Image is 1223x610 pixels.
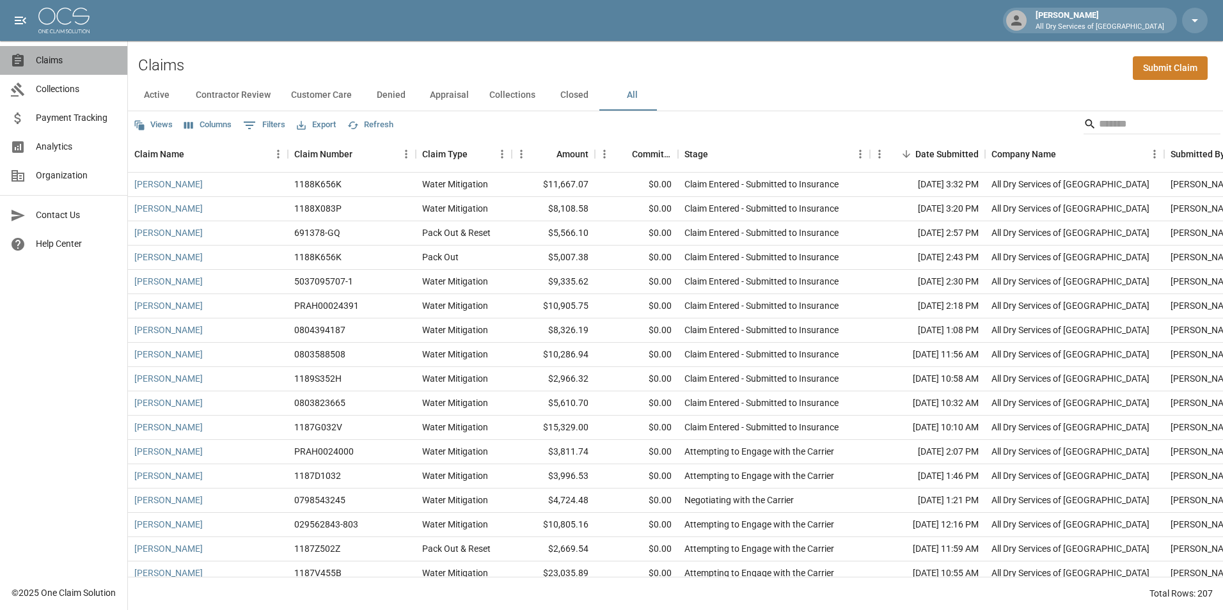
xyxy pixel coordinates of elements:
[684,136,708,172] div: Stage
[678,136,870,172] div: Stage
[184,145,202,163] button: Sort
[991,372,1149,385] div: All Dry Services of Atlanta
[134,324,203,336] a: [PERSON_NAME]
[36,140,117,153] span: Analytics
[422,396,488,409] div: Water Mitigation
[595,416,678,440] div: $0.00
[1084,114,1220,137] div: Search
[539,145,556,163] button: Sort
[512,391,595,416] div: $5,610.70
[1149,587,1213,600] div: Total Rows: 207
[134,251,203,263] a: [PERSON_NAME]
[422,542,491,555] div: Pack Out & Reset
[128,136,288,172] div: Claim Name
[479,80,546,111] button: Collections
[416,136,512,172] div: Claim Type
[8,8,33,33] button: open drawer
[36,54,117,67] span: Claims
[422,202,488,215] div: Water Mitigation
[595,136,678,172] div: Committed Amount
[134,445,203,458] a: [PERSON_NAME]
[1036,22,1164,33] p: All Dry Services of [GEOGRAPHIC_DATA]
[870,513,985,537] div: [DATE] 12:16 PM
[595,246,678,270] div: $0.00
[684,567,834,579] div: Attempting to Engage with the Carrier
[422,226,491,239] div: Pack Out & Reset
[422,469,488,482] div: Water Mitigation
[397,145,416,164] button: Menu
[684,421,839,434] div: Claim Entered - Submitted to Insurance
[991,518,1149,531] div: All Dry Services of Atlanta
[269,145,288,164] button: Menu
[294,226,340,239] div: 691378-GQ
[512,343,595,367] div: $10,286.94
[512,513,595,537] div: $10,805.16
[281,80,362,111] button: Customer Care
[134,202,203,215] a: [PERSON_NAME]
[870,440,985,464] div: [DATE] 2:07 PM
[684,275,839,288] div: Claim Entered - Submitted to Insurance
[422,299,488,312] div: Water Mitigation
[36,111,117,125] span: Payment Tracking
[595,294,678,318] div: $0.00
[294,421,342,434] div: 1187G032V
[422,494,488,506] div: Water Mitigation
[512,416,595,440] div: $15,329.00
[991,136,1056,172] div: Company Name
[294,324,345,336] div: 0804394187
[870,246,985,270] div: [DATE] 2:43 PM
[422,178,488,191] div: Water Mitigation
[546,80,603,111] button: Closed
[134,542,203,555] a: [PERSON_NAME]
[991,178,1149,191] div: All Dry Services of Atlanta
[294,396,345,409] div: 0803823665
[870,489,985,513] div: [DATE] 1:21 PM
[12,586,116,599] div: © 2025 One Claim Solution
[684,445,834,458] div: Attempting to Engage with the Carrier
[991,226,1149,239] div: All Dry Services of Atlanta
[870,197,985,221] div: [DATE] 3:20 PM
[294,567,342,579] div: 1187V455B
[134,372,203,385] a: [PERSON_NAME]
[870,367,985,391] div: [DATE] 10:58 AM
[181,115,235,135] button: Select columns
[420,80,479,111] button: Appraisal
[870,136,985,172] div: Date Submitted
[134,469,203,482] a: [PERSON_NAME]
[344,115,397,135] button: Refresh
[684,178,839,191] div: Claim Entered - Submitted to Insurance
[870,270,985,294] div: [DATE] 2:30 PM
[362,80,420,111] button: Denied
[595,391,678,416] div: $0.00
[134,299,203,312] a: [PERSON_NAME]
[512,318,595,343] div: $8,326.19
[595,489,678,513] div: $0.00
[512,464,595,489] div: $3,996.53
[352,145,370,163] button: Sort
[684,469,834,482] div: Attempting to Engage with the Carrier
[595,367,678,391] div: $0.00
[294,202,342,215] div: 1188X083P
[708,145,726,163] button: Sort
[603,80,661,111] button: All
[870,145,889,164] button: Menu
[240,115,288,136] button: Show filters
[422,348,488,361] div: Water Mitigation
[512,294,595,318] div: $10,905.75
[36,208,117,222] span: Contact Us
[134,494,203,506] a: [PERSON_NAME]
[595,513,678,537] div: $0.00
[294,299,359,312] div: PRAH00024391
[294,542,340,555] div: 1187Z502Z
[595,173,678,197] div: $0.00
[595,197,678,221] div: $0.00
[870,294,985,318] div: [DATE] 2:18 PM
[422,324,488,336] div: Water Mitigation
[422,136,468,172] div: Claim Type
[684,324,839,336] div: Claim Entered - Submitted to Insurance
[288,136,416,172] div: Claim Number
[134,518,203,531] a: [PERSON_NAME]
[294,251,342,263] div: 1188K656K
[595,270,678,294] div: $0.00
[991,396,1149,409] div: All Dry Services of Atlanta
